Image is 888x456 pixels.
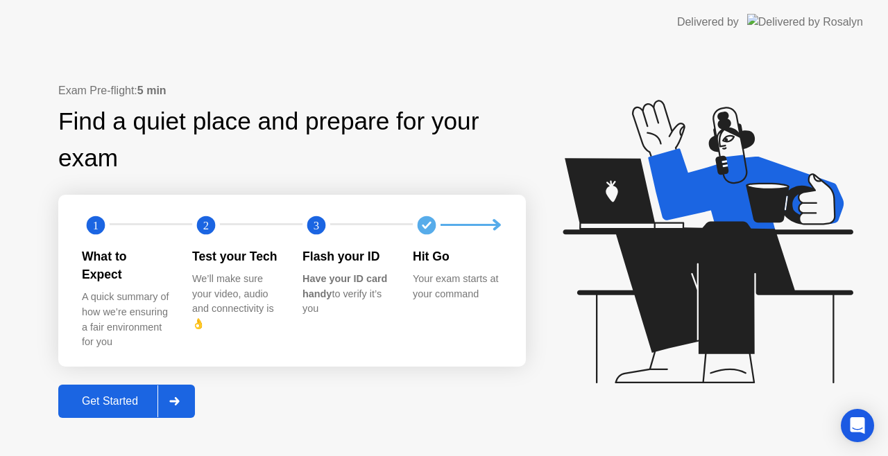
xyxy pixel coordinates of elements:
div: What to Expect [82,247,170,284]
div: to verify it’s you [302,272,391,317]
div: Find a quiet place and prepare for your exam [58,103,526,177]
div: Open Intercom Messenger [841,409,874,442]
b: Have your ID card handy [302,273,387,299]
button: Get Started [58,385,195,418]
text: 2 [203,218,209,231]
div: Hit Go [413,247,501,265]
div: A quick summary of how we’re ensuring a fair environment for you [82,290,170,349]
div: Delivered by [677,14,739,30]
text: 3 [314,218,319,231]
div: We’ll make sure your video, audio and connectivity is 👌 [192,272,280,331]
div: Flash your ID [302,247,391,265]
div: Exam Pre-flight: [58,82,526,99]
b: 5 min [137,85,166,96]
div: Test your Tech [192,247,280,265]
text: 1 [93,218,99,231]
div: Your exam starts at your command [413,272,501,301]
img: Delivered by Rosalyn [747,14,863,30]
div: Get Started [62,395,157,407]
